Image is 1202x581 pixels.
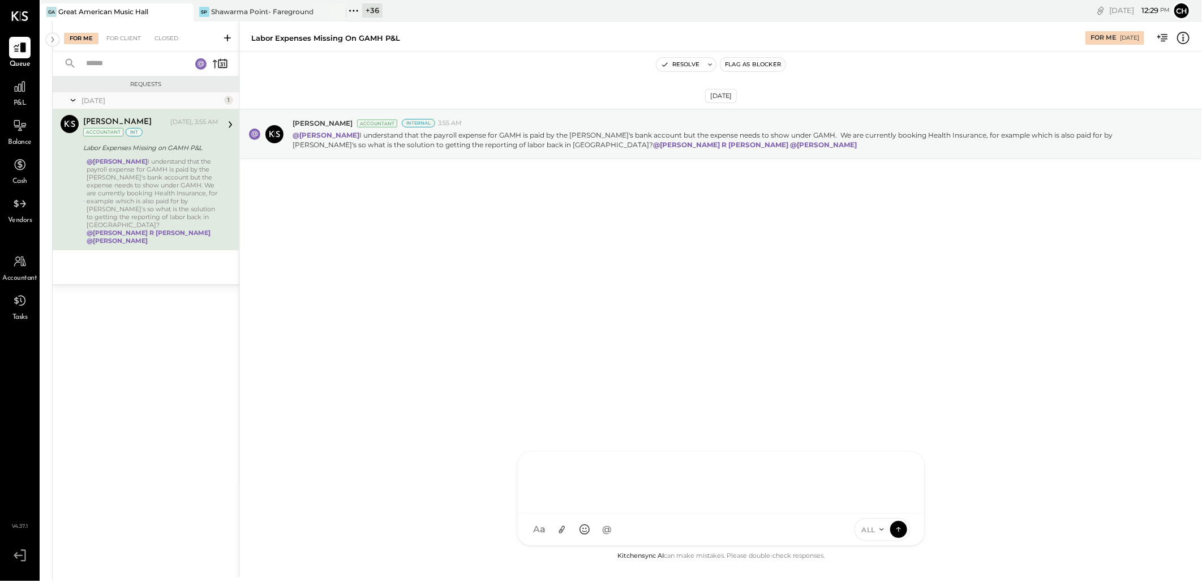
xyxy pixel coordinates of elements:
a: Accountant [1,251,39,284]
div: Labor Expenses Missing on GAMH P&L [83,142,215,153]
span: Vendors [8,216,32,226]
div: For Client [101,33,147,44]
button: Aa [529,519,550,540]
button: Resolve [656,58,704,71]
div: 1 [224,96,233,105]
span: Cash [12,177,27,187]
span: [PERSON_NAME] [293,118,353,128]
span: Accountant [3,274,37,284]
a: Vendors [1,193,39,226]
div: GA [46,7,57,17]
div: Internal [402,119,435,127]
strong: @[PERSON_NAME] [790,140,857,149]
div: For Me [1091,33,1116,42]
strong: @[PERSON_NAME] R [PERSON_NAME] [87,229,211,237]
span: 3:55 AM [438,119,462,128]
span: @ [603,524,612,535]
div: [DATE] [1120,34,1139,42]
div: For Me [64,33,98,44]
div: [DATE] [81,96,221,105]
a: P&L [1,76,39,109]
button: Flag as Blocker [720,58,785,71]
span: Balance [8,138,32,148]
div: [DATE] [705,89,737,103]
button: Ch [1173,2,1191,20]
div: [PERSON_NAME] [83,117,152,128]
a: Balance [1,115,39,148]
p: I understand that the payroll expense for GAMH is paid by the [PERSON_NAME]'s bank account but th... [293,130,1148,149]
span: P&L [14,99,27,109]
span: ALL [862,525,876,535]
div: + 36 [362,3,383,18]
strong: @[PERSON_NAME] [293,131,359,139]
div: Shawarma Point- Fareground [211,7,314,16]
div: Requests [58,80,234,88]
div: copy link [1095,5,1106,16]
div: Labor Expenses Missing on GAMH P&L [251,33,400,44]
button: @ [597,519,617,540]
div: Accountant [357,119,397,127]
span: a [540,524,546,535]
strong: @[PERSON_NAME] [87,237,148,245]
div: I understand that the payroll expense for GAMH is paid by the [PERSON_NAME]'s bank account but th... [87,157,218,245]
strong: @[PERSON_NAME] [87,157,148,165]
a: Tasks [1,290,39,323]
div: SP [199,7,209,17]
span: Queue [10,59,31,70]
div: [DATE] [1109,5,1170,16]
a: Cash [1,154,39,187]
strong: @[PERSON_NAME] R [PERSON_NAME] [653,140,788,149]
div: Accountant [83,128,123,136]
a: Queue [1,37,39,70]
div: int [126,128,143,136]
div: Closed [149,33,184,44]
div: [DATE], 3:55 AM [170,118,218,127]
span: Tasks [12,313,28,323]
div: Great American Music Hall [58,7,148,16]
